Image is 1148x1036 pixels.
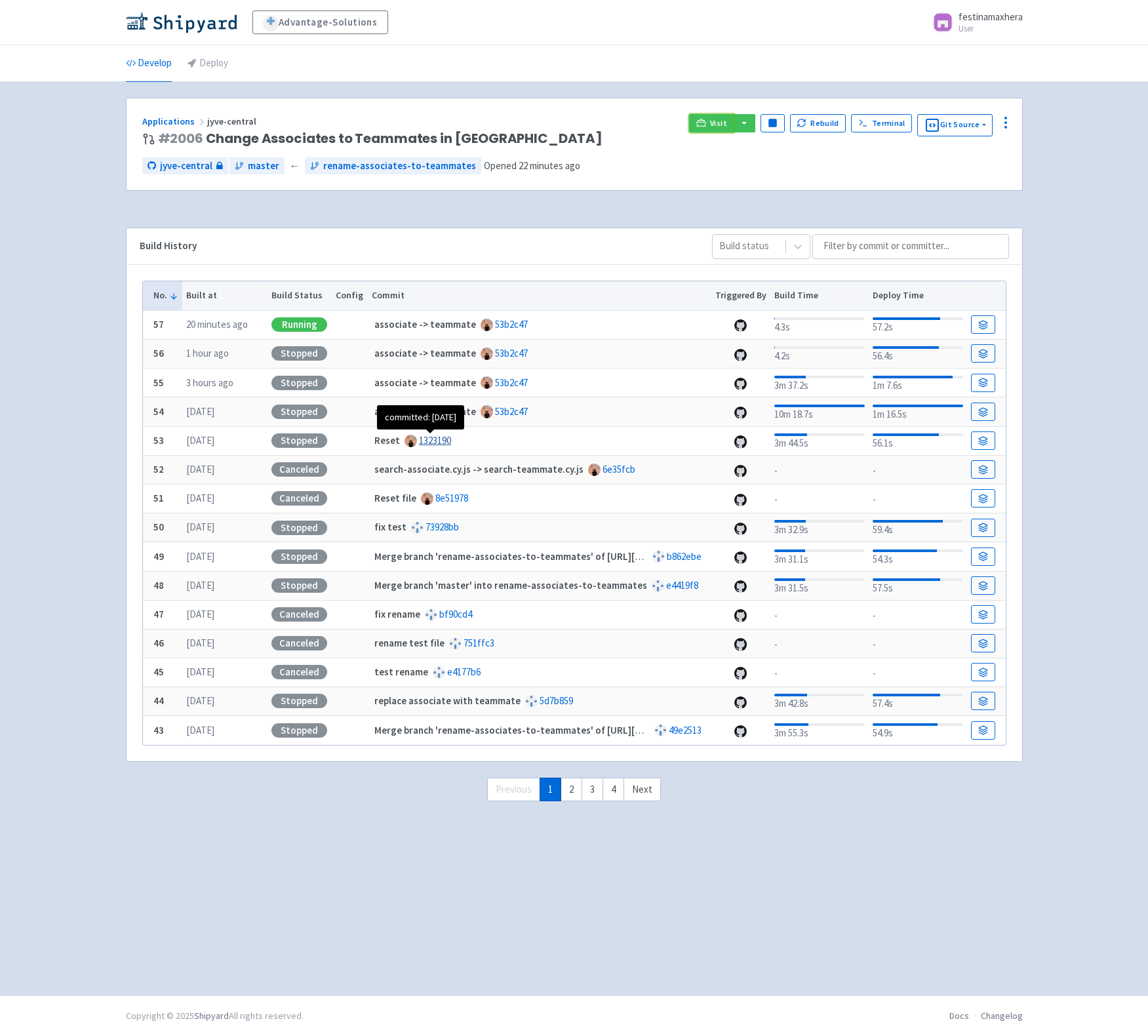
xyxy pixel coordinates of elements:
[873,721,962,741] div: 54.9s
[271,491,327,506] div: Canceled
[271,665,327,679] div: Canceled
[153,463,164,475] b: 52
[774,315,864,335] div: 4.3s
[873,547,962,567] div: 54.3s
[153,608,164,620] b: 47
[419,434,451,447] a: 1323190
[971,634,995,652] a: Build Details
[186,550,214,563] time: [DATE]
[774,635,864,652] div: -
[971,344,995,363] a: Build Details
[582,778,603,802] a: 3
[495,376,528,389] a: 53b2c47
[271,636,327,650] div: Canceled
[603,778,624,802] a: 4
[873,373,962,393] div: 1m 7.6s
[495,405,528,418] a: 53b2c47
[971,519,995,537] a: Build Details
[186,463,214,475] time: [DATE]
[374,492,416,504] strong: Reset file
[374,637,445,649] strong: rename test file
[540,778,561,802] a: 1
[188,45,228,82] a: Deploy
[186,492,214,504] time: [DATE]
[790,114,846,132] button: Rebuild
[207,115,258,127] span: jyve-central
[374,434,400,447] strong: Reset
[774,576,864,596] div: 3m 31.5s
[271,376,327,390] div: Stopped
[271,521,327,535] div: Stopped
[873,576,962,596] div: 57.5s
[873,315,962,335] div: 57.2s
[971,576,995,595] a: Build Details
[873,691,962,711] div: 57.4s
[305,157,481,175] a: rename-associates-to-teammates
[812,234,1009,259] input: Filter by commit or committer...
[194,1010,229,1022] a: Shipyard
[774,517,864,538] div: 3m 32.9s
[971,460,995,479] a: Build Details
[374,347,476,359] strong: associate -> teammate
[271,549,327,564] div: Stopped
[710,118,727,129] span: Visit
[873,606,962,624] div: -
[153,376,164,389] b: 55
[153,550,164,563] b: 49
[271,607,327,622] div: Canceled
[873,344,962,364] div: 56.4s
[439,608,472,620] a: bf90cd4
[374,608,420,620] strong: fix rename
[367,281,711,310] th: Commit
[142,157,228,175] a: jyve-central
[689,114,734,132] a: Visit
[374,724,878,736] strong: Merge branch 'rename-associates-to-teammates' of [URL][DOMAIN_NAME] into rename-associates-to-tea...
[153,434,164,447] b: 53
[669,724,702,736] a: 49e2513
[186,694,214,707] time: [DATE]
[869,281,967,310] th: Deploy Time
[540,694,573,707] a: 5d7b859
[229,157,285,175] a: master
[153,579,164,591] b: 48
[666,579,698,591] a: e4419f8
[158,129,203,148] a: #2006
[761,114,784,132] button: Pause
[153,492,164,504] b: 51
[140,239,691,254] div: Build History
[873,490,962,508] div: -
[186,637,214,649] time: [DATE]
[271,317,327,332] div: Running
[374,521,406,533] strong: fix test
[153,724,164,736] b: 43
[186,608,214,620] time: [DATE]
[160,159,212,174] span: jyve-central
[186,724,214,736] time: [DATE]
[374,376,476,389] strong: associate -> teammate
[774,402,864,422] div: 10m 18.7s
[774,373,864,393] div: 3m 37.2s
[447,666,481,678] a: e4177b6
[667,550,702,563] a: b862ebe
[873,402,962,422] div: 1m 16.5s
[770,281,869,310] th: Build Time
[873,461,962,479] div: -
[774,490,864,508] div: -
[774,461,864,479] div: -
[774,431,864,451] div: 3m 44.5s
[873,517,962,538] div: 59.4s
[332,281,368,310] th: Config
[158,131,603,146] span: Change Associates to Teammates in [GEOGRAPHIC_DATA]
[153,637,164,649] b: 46
[374,666,428,678] strong: test rename
[971,374,995,392] a: Build Details
[949,1010,969,1022] a: Docs
[971,431,995,450] a: Build Details
[252,10,388,34] a: Advantage-Solutions
[126,12,237,33] img: Shipyard logo
[603,463,635,475] a: 6e35fcb
[873,664,962,681] div: -
[153,318,164,330] b: 57
[711,281,770,310] th: Triggered By
[971,315,995,334] a: Build Details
